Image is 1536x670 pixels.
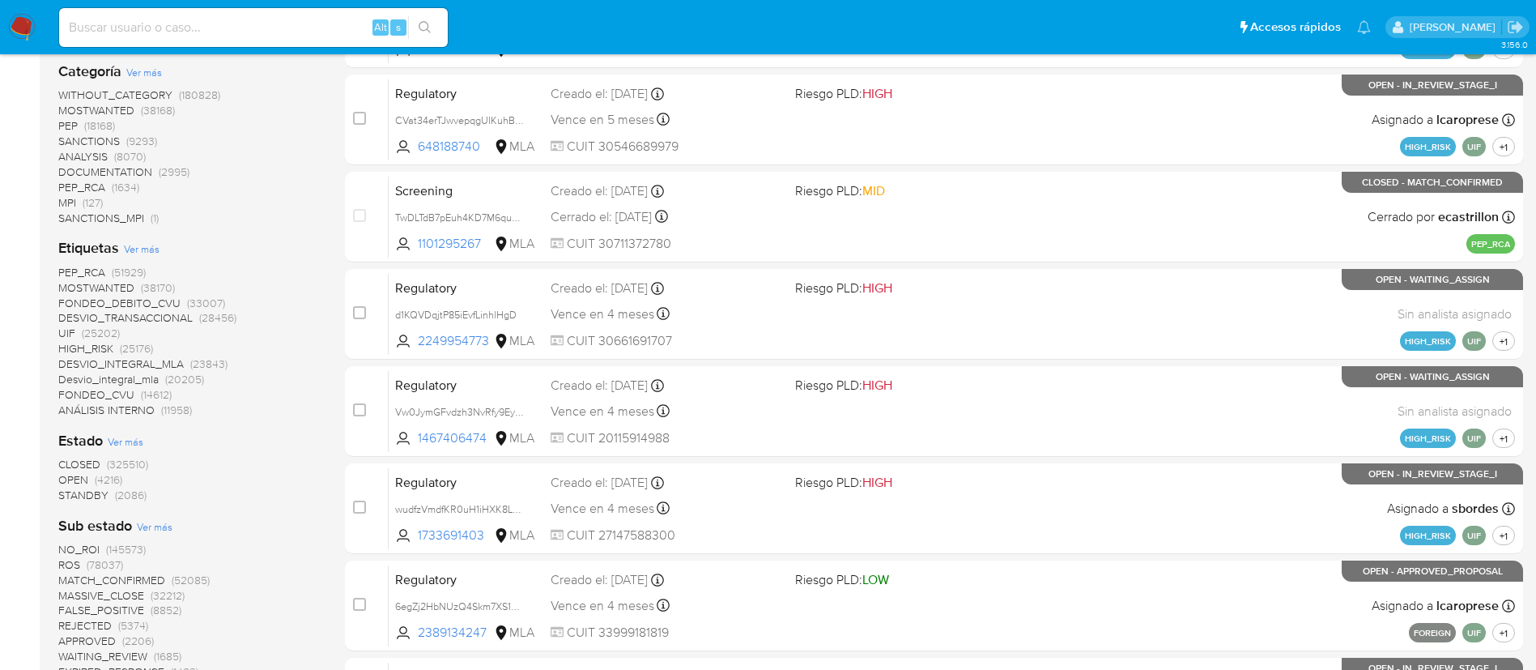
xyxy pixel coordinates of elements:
[1357,20,1371,34] a: Notificaciones
[1507,19,1524,36] a: Salir
[396,19,401,35] span: s
[1410,19,1501,35] p: leandro.caroprese@mercadolibre.com
[59,17,448,38] input: Buscar usuario o caso...
[408,16,441,39] button: search-icon
[1250,19,1341,36] span: Accesos rápidos
[1501,38,1528,51] span: 3.156.0
[374,19,387,35] span: Alt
